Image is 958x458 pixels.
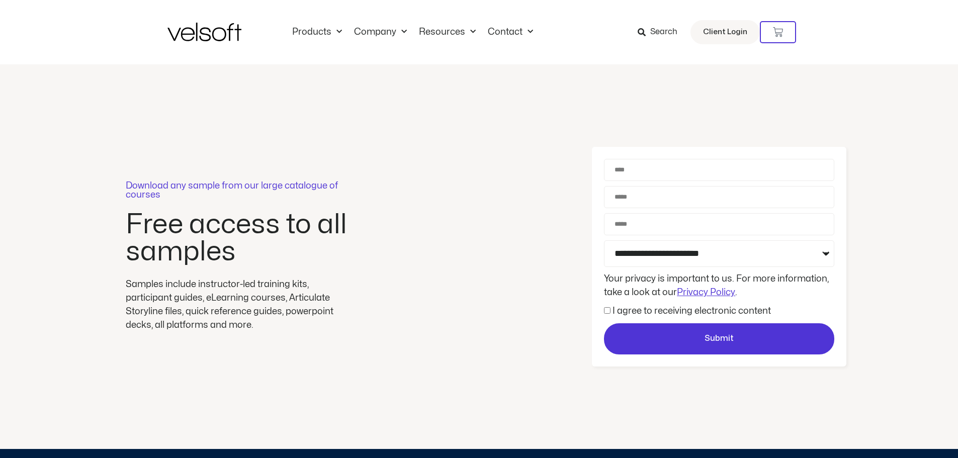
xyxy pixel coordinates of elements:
div: Samples include instructor-led training kits, participant guides, eLearning courses, Articulate S... [126,278,352,332]
img: Velsoft Training Materials [167,23,241,41]
a: CompanyMenu Toggle [348,27,413,38]
a: Client Login [690,20,760,44]
button: Submit [604,323,834,354]
a: ResourcesMenu Toggle [413,27,482,38]
label: I agree to receiving electronic content [613,307,771,315]
a: Search [638,24,684,41]
div: Your privacy is important to us. For more information, take a look at our . [601,272,837,299]
span: Search [650,26,677,39]
span: Submit [705,332,734,345]
h2: Free access to all samples [126,211,352,265]
a: Privacy Policy [677,288,735,297]
nav: Menu [286,27,539,38]
span: Client Login [703,26,747,39]
p: Download any sample from our large catalogue of courses [126,181,352,200]
a: ProductsMenu Toggle [286,27,348,38]
a: ContactMenu Toggle [482,27,539,38]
